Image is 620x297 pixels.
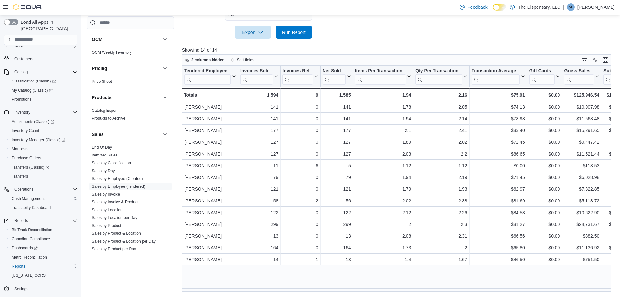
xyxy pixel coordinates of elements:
[282,68,313,84] div: Invoices Ref
[282,150,318,158] div: 0
[355,185,411,193] div: 1.79
[355,68,411,84] button: Items Per Transaction
[471,68,519,84] div: Transaction Average
[1,108,80,117] button: Inventory
[415,68,467,84] button: Qty Per Transaction
[184,209,236,216] div: [PERSON_NAME]
[529,173,560,181] div: $0.00
[92,153,117,158] span: Itemized Sales
[92,161,131,165] a: Sales by Classification
[9,77,77,85] span: Classification (Classic)
[7,135,80,144] a: Inventory Manager (Classic)
[12,156,41,161] span: Purchase Orders
[282,173,318,181] div: 0
[12,186,36,193] button: Operations
[529,162,560,170] div: $0.00
[415,209,467,216] div: 2.26
[87,143,174,256] div: Sales
[12,109,33,116] button: Inventory
[12,186,77,193] span: Operations
[323,162,351,170] div: 5
[7,95,80,104] button: Promotions
[323,68,346,84] div: Net Sold
[7,154,80,163] button: Purchase Orders
[12,285,77,293] span: Settings
[12,68,30,76] button: Catalog
[12,273,46,278] span: [US_STATE] CCRS
[92,108,117,113] a: Catalog Export
[240,91,278,99] div: 1,594
[92,200,138,205] span: Sales by Invoice & Product
[7,253,80,262] button: Metrc Reconciliation
[529,68,555,74] div: Gift Cards
[415,68,462,74] div: Qty Per Transaction
[471,162,525,170] div: $0.00
[529,115,560,123] div: $0.00
[92,116,125,121] span: Products to Archive
[564,173,599,181] div: $6,028.98
[529,68,555,84] div: Gift Card Sales
[9,195,77,202] span: Cash Management
[12,245,38,251] span: Dashboards
[518,3,560,11] p: The Dispensary, LLC
[9,262,77,270] span: Reports
[9,226,55,234] a: BioTrack Reconciliation
[12,255,47,260] span: Metrc Reconciliation
[591,56,599,64] button: Display options
[415,103,467,111] div: 2.05
[14,56,33,62] span: Customers
[415,68,462,84] div: Qty Per Transaction
[471,68,519,74] div: Transaction Average
[471,150,525,158] div: $86.65
[184,103,236,111] div: [PERSON_NAME]
[184,150,236,158] div: [PERSON_NAME]
[240,68,273,84] div: Invoices Sold
[355,209,411,216] div: 2.12
[282,91,318,99] div: 9
[9,226,77,234] span: BioTrack Reconciliation
[240,185,278,193] div: 121
[529,126,560,134] div: $0.00
[529,68,560,84] button: Gift Cards
[282,209,318,216] div: 0
[87,78,174,88] div: Pricing
[471,173,525,181] div: $71.45
[1,216,80,225] button: Reports
[564,91,599,99] div: $125,946.54
[9,127,42,135] a: Inventory Count
[191,57,225,63] span: 2 columns hidden
[529,185,560,193] div: $0.00
[564,68,594,74] div: Gross Sales
[323,68,351,84] button: Net Sold
[92,176,143,181] a: Sales by Employee (Created)
[182,47,615,53] p: Showing 14 of 14
[12,79,56,84] span: Classification (Classic)
[92,208,123,212] a: Sales by Location
[282,115,318,123] div: 0
[240,209,278,216] div: 122
[14,218,28,223] span: Reports
[184,162,236,170] div: [PERSON_NAME]
[529,91,560,99] div: $0.00
[355,126,411,134] div: 2.1
[92,168,115,173] span: Sales by Day
[184,91,236,99] div: Totals
[7,225,80,234] button: BioTrack Reconciliation
[355,197,411,205] div: 2.02
[9,163,77,171] span: Transfers (Classic)
[12,227,52,232] span: BioTrack Reconciliation
[9,154,77,162] span: Purchase Orders
[240,126,278,134] div: 177
[323,91,351,99] div: 1,585
[9,96,34,103] a: Promotions
[161,94,169,101] button: Products
[564,115,599,123] div: $11,568.48
[92,131,160,138] button: Sales
[282,197,318,205] div: 2
[471,185,525,193] div: $62.97
[471,197,525,205] div: $81.69
[564,68,594,84] div: Gross Sales
[564,162,599,170] div: $113.53
[529,138,560,146] div: $0.00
